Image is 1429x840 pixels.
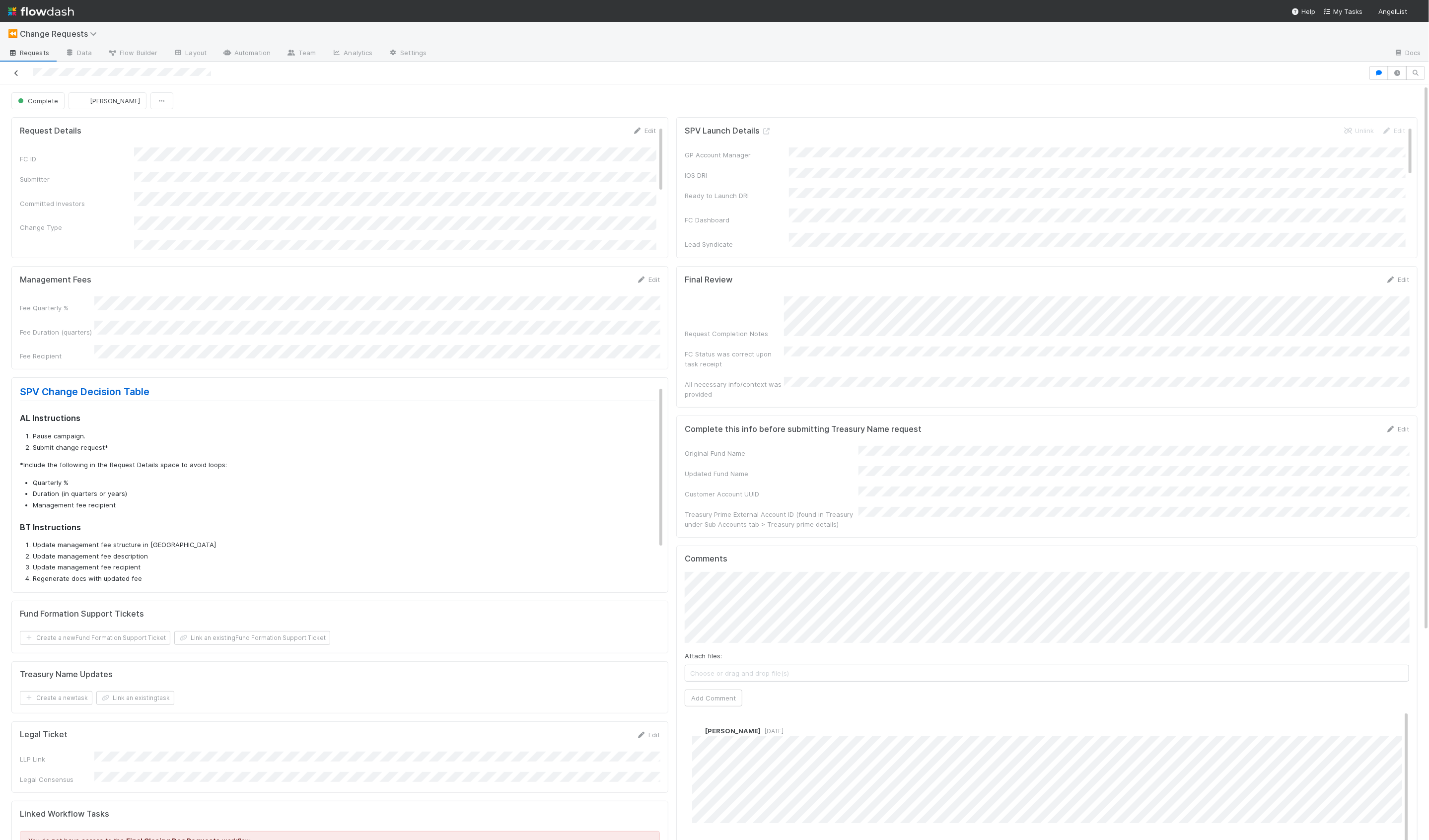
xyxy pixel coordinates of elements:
h5: Linked Workflow Tasks [20,809,660,819]
div: Committed Investors [20,199,134,209]
span: [DATE] [761,727,784,735]
span: [PERSON_NAME] [90,97,140,105]
span: [PERSON_NAME] [705,727,761,735]
div: Original Fund Name [685,448,858,458]
a: Analytics [324,46,380,62]
h3: AL Instructions [20,413,656,423]
h5: SPV Launch Details [685,126,772,136]
a: Settings [380,46,434,62]
a: Unlink [1343,127,1374,135]
span: My Tasks [1323,7,1362,15]
h5: Request Details [20,126,81,136]
div: Updated Fund Name [685,469,858,479]
h5: Final Review [685,275,732,285]
label: Attach files: [685,651,722,661]
h5: Management Fees [20,275,91,285]
div: Legal Consensus [20,774,94,784]
a: Data [57,46,100,62]
div: Submitter [20,174,134,184]
a: Edit [633,127,656,135]
li: Submit change request* [33,443,656,453]
li: Update management fee recipient [33,562,656,572]
div: Fee Quarterly % [20,303,94,313]
a: Flow Builder [100,46,165,62]
span: ⏪ [8,29,18,38]
span: Change Requests [20,29,102,39]
div: GP Account Manager [685,150,789,160]
button: Link an existingtask [96,691,174,705]
h5: Treasury Name Updates [20,670,113,680]
h5: Comments [685,554,1409,564]
span: Complete [16,97,58,105]
a: My Tasks [1323,6,1362,16]
div: LLP Link [20,754,94,764]
div: Customer Account UUID [685,489,858,499]
button: Add Comment [685,690,742,706]
div: FC Status was correct upon task receipt [685,349,784,369]
img: logo-inverted-e16ddd16eac7371096b0.svg [8,3,74,20]
div: Help [1291,6,1315,16]
div: Treasury Prime External Account ID (found in Treasury under Sub Accounts tab > Treasury prime det... [685,509,858,529]
a: Edit [637,731,660,739]
a: Automation [214,46,279,62]
button: Create a newFund Formation Support Ticket [20,631,170,645]
p: *Include the following in the Request Details space to avoid loops: [20,460,656,470]
button: Link an existingFund Formation Support Ticket [174,631,330,645]
img: avatar_6daca87a-2c2e-4848-8ddb-62067031c24f.png [692,726,702,736]
div: Fee Duration (quarters) [20,327,94,337]
li: Quarterly % [33,478,656,488]
div: All necessary info/context was provided [685,379,784,399]
a: Edit [637,276,660,283]
button: [PERSON_NAME] [69,92,146,109]
h5: Complete this info before submitting Treasury Name request [685,424,922,434]
a: Team [279,46,324,62]
div: Request Completion Notes [685,329,784,339]
div: Lead Syndicate [685,239,789,249]
div: IOS DRI [685,170,789,180]
img: avatar_04f2f553-352a-453f-b9fb-c6074dc60769.png [1411,7,1421,17]
li: Regenerate docs with updated fee [33,574,656,584]
span: Requests [8,48,49,58]
li: Pause campaign. [33,431,656,441]
div: FC Dashboard [685,215,789,225]
div: Fee Recipient [20,351,94,361]
a: Docs [1386,46,1429,62]
div: Ready to Launch DRI [685,191,789,201]
span: Choose or drag and drop file(s) [685,665,1409,681]
li: Duration (in quarters or years) [33,489,656,499]
span: AngelList [1378,7,1407,15]
div: FC ID [20,154,134,164]
li: Management fee recipient [33,500,656,510]
h5: Legal Ticket [20,730,68,740]
img: avatar_04f2f553-352a-453f-b9fb-c6074dc60769.png [77,96,87,106]
li: Update management fee structure in [GEOGRAPHIC_DATA] [33,540,656,550]
span: Flow Builder [108,48,157,58]
h3: BT Instructions [20,522,656,532]
button: Create a newtask [20,691,92,705]
h5: Fund Formation Support Tickets [20,609,144,619]
div: Change Type [20,222,134,232]
a: Edit [1386,276,1409,283]
li: Update management fee description [33,552,656,561]
a: Edit [1386,425,1409,433]
button: Complete [11,92,65,109]
a: Edit [1382,127,1405,135]
a: Layout [165,46,214,62]
a: SPV Change Decision Table [20,386,149,398]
